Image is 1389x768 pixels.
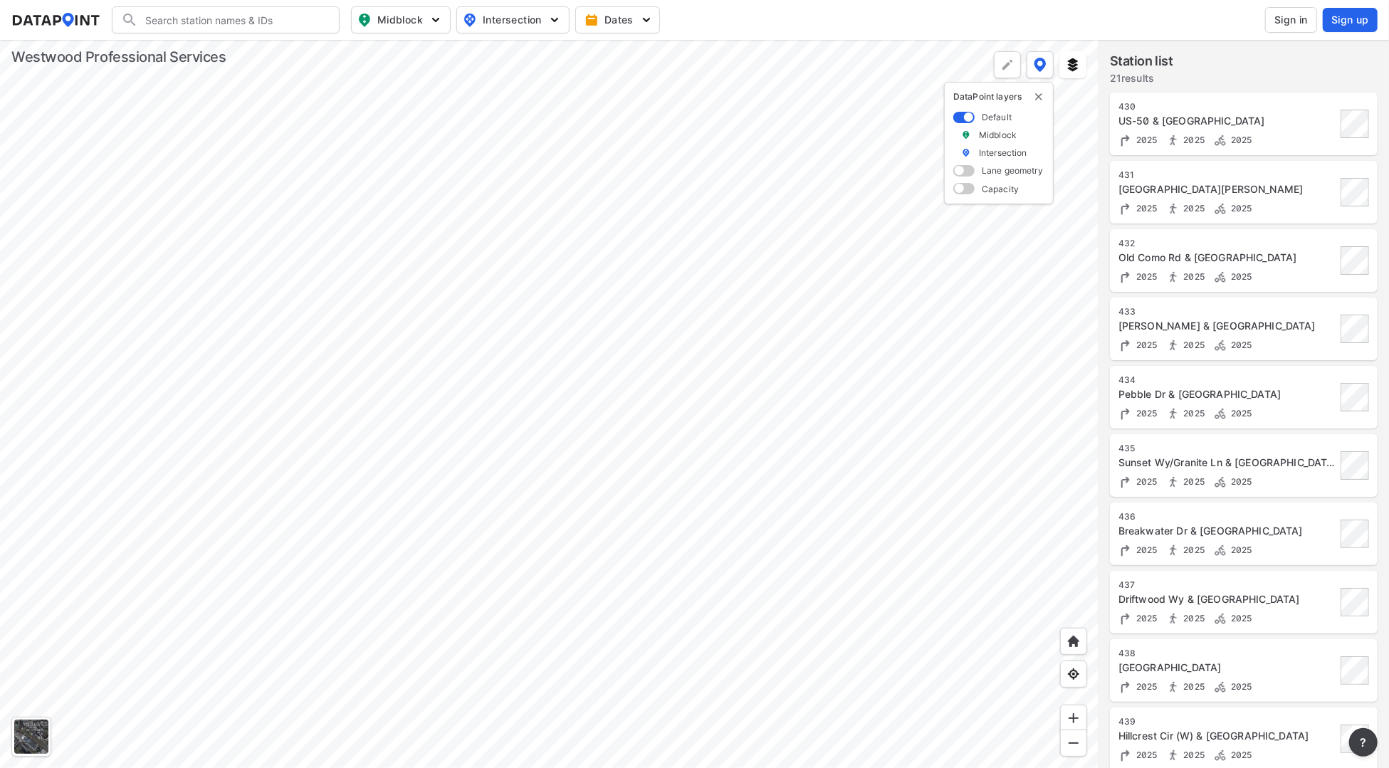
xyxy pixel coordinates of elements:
[1227,749,1252,760] span: 2025
[1133,476,1158,487] span: 2025
[1118,270,1133,284] img: Turning count
[1358,734,1369,751] span: ?
[1213,338,1227,352] img: Bicycle count
[1118,238,1336,249] div: 432
[1213,201,1227,216] img: Bicycle count
[1118,306,1336,317] div: 433
[1066,711,1081,725] img: ZvzfEJKXnyWIrJytrsY285QMwk63cM6Drc+sIAAAAASUVORK5CYII=
[1133,135,1158,145] span: 2025
[1110,51,1173,71] label: Station list
[1118,456,1336,470] div: Sunset Wy/Granite Ln & Dayton Valley Rd
[1066,58,1080,72] img: layers.ee07997e.svg
[1166,338,1180,352] img: Pedestrian count
[1227,135,1252,145] span: 2025
[547,13,562,27] img: 5YPKRKmlfpI5mqlR8AD95paCi+0kK1fRFDJSaMmawlwaeJcJwk9O2fotCW5ve9gAAAAASUVORK5CYII=
[356,11,373,28] img: map_pin_mid.602f9df1.svg
[1133,613,1158,624] span: 2025
[1066,736,1081,750] img: MAAAAAElFTkSuQmCC
[1066,634,1081,648] img: +XpAUvaXAN7GudzAAAAAElFTkSuQmCC
[961,147,971,159] img: marker_Intersection.6861001b.svg
[11,47,226,67] div: Westwood Professional Services
[1227,681,1252,692] span: 2025
[1180,476,1205,487] span: 2025
[1166,133,1180,147] img: Pedestrian count
[11,13,100,27] img: dataPointLogo.9353c09d.svg
[1118,716,1336,727] div: 439
[351,6,451,33] button: Midblock
[11,717,51,757] div: Toggle basemap
[1118,511,1336,522] div: 436
[1060,705,1087,732] div: Zoom in
[1166,543,1180,557] img: Pedestrian count
[1118,169,1336,181] div: 431
[1213,680,1227,694] img: Bicycle count
[1060,628,1087,655] div: Home
[961,129,971,141] img: marker_Midblock.5ba75e30.svg
[1118,443,1336,454] div: 435
[1180,613,1205,624] span: 2025
[1066,667,1081,681] img: zeq5HYn9AnE9l6UmnFLPAAAAAElFTkSuQmCC
[1133,271,1158,282] span: 2025
[1166,611,1180,626] img: Pedestrian count
[461,11,478,28] img: map_pin_int.54838e6b.svg
[1060,661,1087,688] div: View my location
[1320,8,1378,32] a: Sign up
[1274,13,1308,27] span: Sign in
[1118,661,1336,675] div: Lakes Blvd & Dayton Valley Rd
[982,183,1019,195] label: Capacity
[1118,182,1336,196] div: Veterinary Hospital Dwy/Ricci Rd & Dayton Valley Rd
[1033,91,1044,102] img: close-external-leyer.3061a1c7.svg
[456,6,570,33] button: Intersection
[1110,71,1173,85] label: 21 results
[1133,203,1158,214] span: 2025
[1034,58,1047,72] img: data-point-layers.37681fc9.svg
[1133,681,1158,692] span: 2025
[1000,58,1015,72] img: +Dz8AAAAASUVORK5CYII=
[1180,340,1205,350] span: 2025
[1133,749,1158,760] span: 2025
[1227,340,1252,350] span: 2025
[1213,543,1227,557] img: Bicycle count
[1227,476,1252,487] span: 2025
[1118,680,1133,694] img: Turning count
[1118,406,1133,421] img: Turning count
[1265,7,1317,33] button: Sign in
[1180,135,1205,145] span: 2025
[1118,133,1133,147] img: Turning count
[1227,408,1252,419] span: 2025
[138,9,330,31] input: Search
[357,11,441,28] span: Midblock
[1133,340,1158,350] span: 2025
[1262,7,1320,33] a: Sign in
[1118,101,1336,112] div: 430
[1227,613,1252,624] span: 2025
[1166,748,1180,762] img: Pedestrian count
[1213,406,1227,421] img: Bicycle count
[575,6,660,33] button: Dates
[1118,543,1133,557] img: Turning count
[1227,545,1252,555] span: 2025
[1133,408,1158,419] span: 2025
[1166,680,1180,694] img: Pedestrian count
[463,11,560,28] span: Intersection
[1213,270,1227,284] img: Bicycle count
[979,129,1017,141] label: Midblock
[1118,201,1133,216] img: Turning count
[979,147,1027,159] label: Intersection
[1118,374,1336,386] div: 434
[953,91,1044,102] p: DataPoint layers
[1059,51,1086,78] button: External layers
[1227,271,1252,282] span: 2025
[1118,524,1336,538] div: Breakwater Dr & Dayton Valley Rd
[1166,270,1180,284] img: Pedestrian count
[1118,648,1336,659] div: 438
[1118,592,1336,606] div: Driftwood Wy & Dayton Valley Rd
[587,13,651,27] span: Dates
[1180,681,1205,692] span: 2025
[982,164,1043,177] label: Lane geometry
[1060,730,1087,757] div: Zoom out
[1118,251,1336,265] div: Old Como Rd & Dayton Valley Rd
[1166,475,1180,489] img: Pedestrian count
[1180,203,1205,214] span: 2025
[1118,319,1336,333] div: Quilici Rd & Dayton Valley Rd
